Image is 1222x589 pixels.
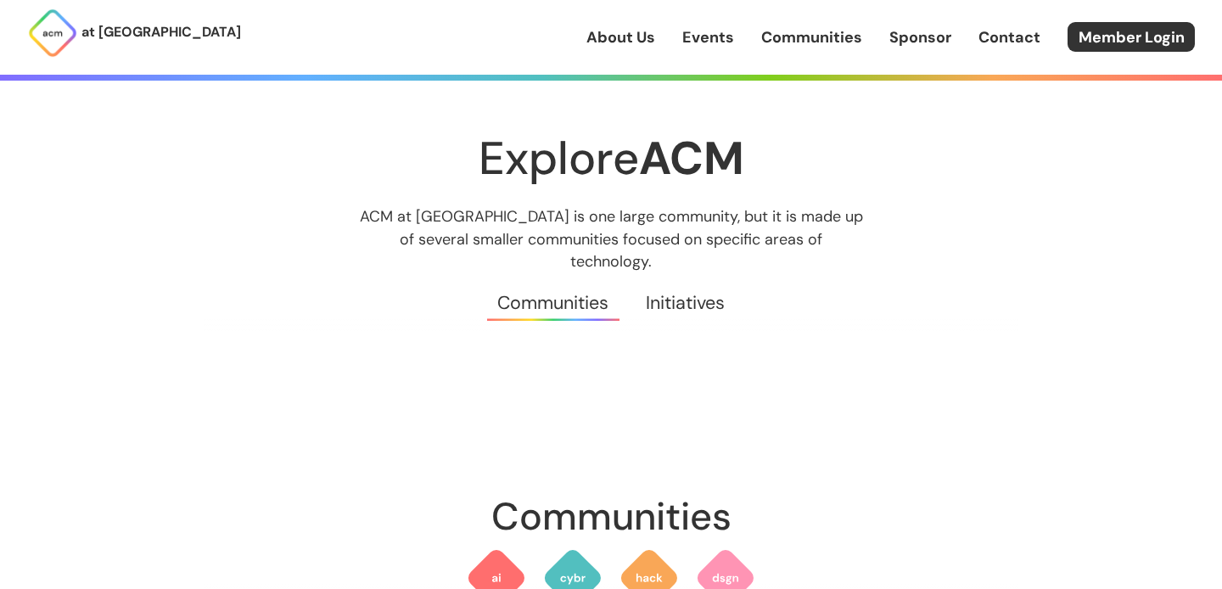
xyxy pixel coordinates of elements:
a: Sponsor [889,26,951,48]
a: Communities [479,272,627,334]
p: ACM at [GEOGRAPHIC_DATA] is one large community, but it is made up of several smaller communities... [344,205,878,272]
a: About Us [586,26,655,48]
a: at [GEOGRAPHIC_DATA] [27,8,241,59]
h2: Communities [204,486,1018,547]
a: Initiatives [627,272,743,334]
img: ACM Logo [27,8,78,59]
a: Member Login [1068,22,1195,52]
a: Events [682,26,734,48]
p: at [GEOGRAPHIC_DATA] [81,21,241,43]
strong: ACM [639,128,744,188]
a: Contact [978,26,1040,48]
h1: Explore [204,133,1018,183]
a: Communities [761,26,862,48]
